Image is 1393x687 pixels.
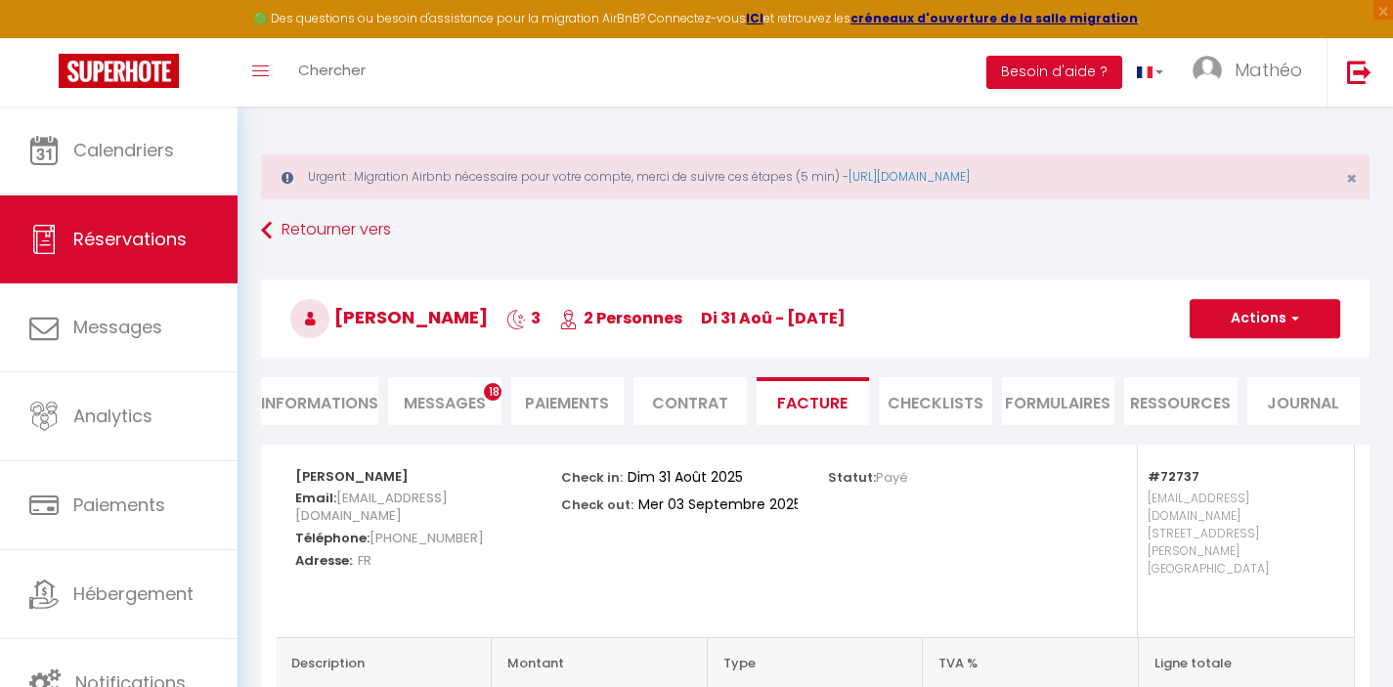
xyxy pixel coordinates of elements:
button: Besoin d'aide ? [986,56,1122,89]
strong: Email: [295,489,336,507]
span: Chercher [298,60,366,80]
span: [PHONE_NUMBER] [370,524,484,552]
a: créneaux d'ouverture de la salle migration [850,10,1138,26]
li: CHECKLISTS [879,377,992,425]
a: ... Mathéo [1178,38,1327,107]
span: Réservations [73,227,187,251]
span: Mathéo [1235,58,1302,82]
div: Urgent : Migration Airbnb nécessaire pour votre compte, merci de suivre ces étapes (5 min) - [261,154,1370,199]
span: 18 [484,383,501,401]
li: Contrat [633,377,747,425]
a: [URL][DOMAIN_NAME] [849,168,970,185]
strong: #72737 [1148,467,1199,486]
li: Informations [261,377,378,425]
span: Messages [404,392,486,414]
img: logout [1347,60,1371,84]
span: Analytics [73,404,152,428]
li: Paiements [511,377,625,425]
span: 2 Personnes [559,307,682,329]
li: Facture [757,377,870,425]
span: . FR [352,546,371,575]
p: Check out: [561,492,633,514]
a: Retourner vers [261,213,1370,248]
p: Check in: [561,464,623,487]
img: ... [1193,56,1222,85]
button: Actions [1190,299,1340,338]
strong: Adresse: [295,551,352,570]
span: Payé [876,468,908,487]
img: Super Booking [59,54,179,88]
span: Paiements [73,493,165,517]
span: [EMAIL_ADDRESS][DOMAIN_NAME] [295,484,448,530]
span: [PERSON_NAME] [290,305,488,329]
span: 3 [506,307,541,329]
span: × [1346,166,1357,191]
li: Ressources [1124,377,1238,425]
a: ICI [746,10,763,26]
li: Journal [1247,377,1361,425]
p: [EMAIL_ADDRESS][DOMAIN_NAME] [STREET_ADDRESS][PERSON_NAME] [GEOGRAPHIC_DATA] [1148,485,1334,618]
span: Calendriers [73,138,174,162]
strong: Téléphone: [295,529,370,547]
span: Hébergement [73,581,194,606]
a: Chercher [283,38,380,107]
p: Statut: [828,464,908,487]
button: Close [1346,170,1357,188]
span: di 31 Aoû - [DATE] [701,307,846,329]
li: FORMULAIRES [1002,377,1115,425]
span: Messages [73,315,162,339]
strong: [PERSON_NAME] [295,467,409,486]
